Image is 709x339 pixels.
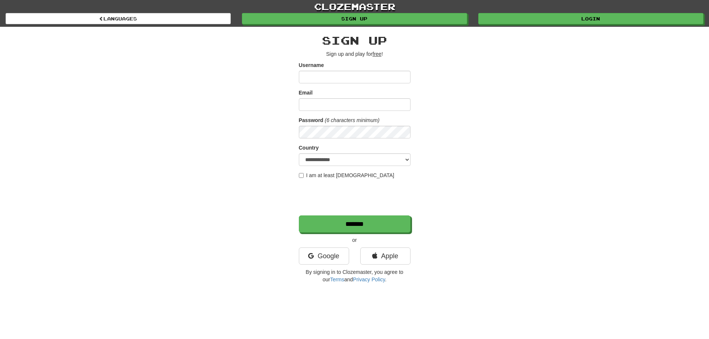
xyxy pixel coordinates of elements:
[299,236,411,244] p: or
[299,34,411,47] h2: Sign up
[299,144,319,151] label: Country
[353,276,385,282] a: Privacy Policy
[360,247,411,265] a: Apple
[299,173,304,178] input: I am at least [DEMOGRAPHIC_DATA]
[299,89,313,96] label: Email
[299,172,395,179] label: I am at least [DEMOGRAPHIC_DATA]
[299,61,324,69] label: Username
[373,51,381,57] u: free
[299,50,411,58] p: Sign up and play for !
[325,117,380,123] em: (6 characters minimum)
[299,183,412,212] iframe: reCAPTCHA
[242,13,467,24] a: Sign up
[6,13,231,24] a: Languages
[299,268,411,283] p: By signing in to Clozemaster, you agree to our and .
[478,13,703,24] a: Login
[330,276,344,282] a: Terms
[299,247,349,265] a: Google
[299,116,323,124] label: Password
